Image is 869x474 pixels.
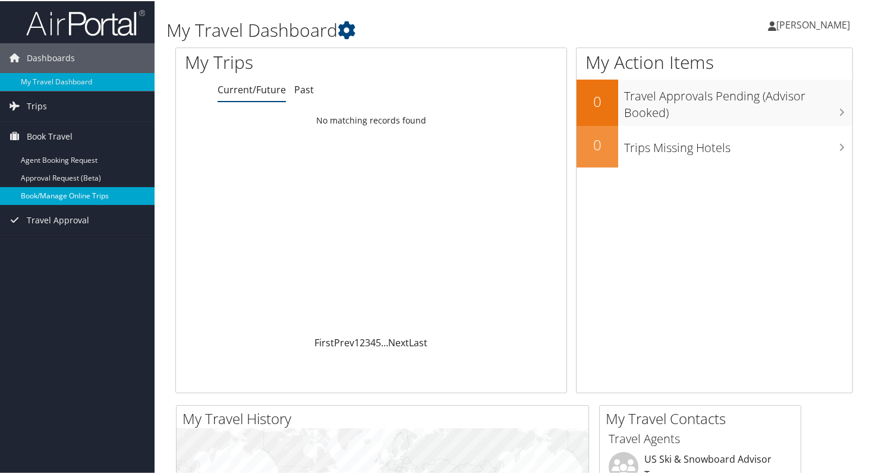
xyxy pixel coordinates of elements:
span: Dashboards [27,42,75,72]
a: 1 [354,335,360,348]
a: 2 [360,335,365,348]
h2: 0 [577,134,618,154]
a: Last [409,335,427,348]
a: [PERSON_NAME] [768,6,862,42]
span: Book Travel [27,121,73,150]
h1: My Travel Dashboard [166,17,630,42]
a: 4 [370,335,376,348]
h1: My Action Items [577,49,852,74]
h2: 0 [577,90,618,110]
h2: My Travel History [182,407,588,428]
a: Current/Future [218,82,286,95]
a: Prev [334,335,354,348]
h3: Travel Agents [609,429,792,446]
span: Travel Approval [27,204,89,234]
img: airportal-logo.png [26,8,145,36]
span: … [381,335,388,348]
h2: My Travel Contacts [606,407,801,428]
span: Trips [27,90,47,120]
a: 0Trips Missing Hotels [577,125,852,166]
a: 0Travel Approvals Pending (Advisor Booked) [577,78,852,124]
h3: Trips Missing Hotels [624,132,852,155]
h3: Travel Approvals Pending (Advisor Booked) [624,81,852,120]
a: Past [294,82,314,95]
a: 5 [376,335,381,348]
a: First [314,335,334,348]
span: [PERSON_NAME] [776,17,850,30]
td: No matching records found [176,109,566,130]
a: 3 [365,335,370,348]
h1: My Trips [185,49,395,74]
a: Next [388,335,409,348]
